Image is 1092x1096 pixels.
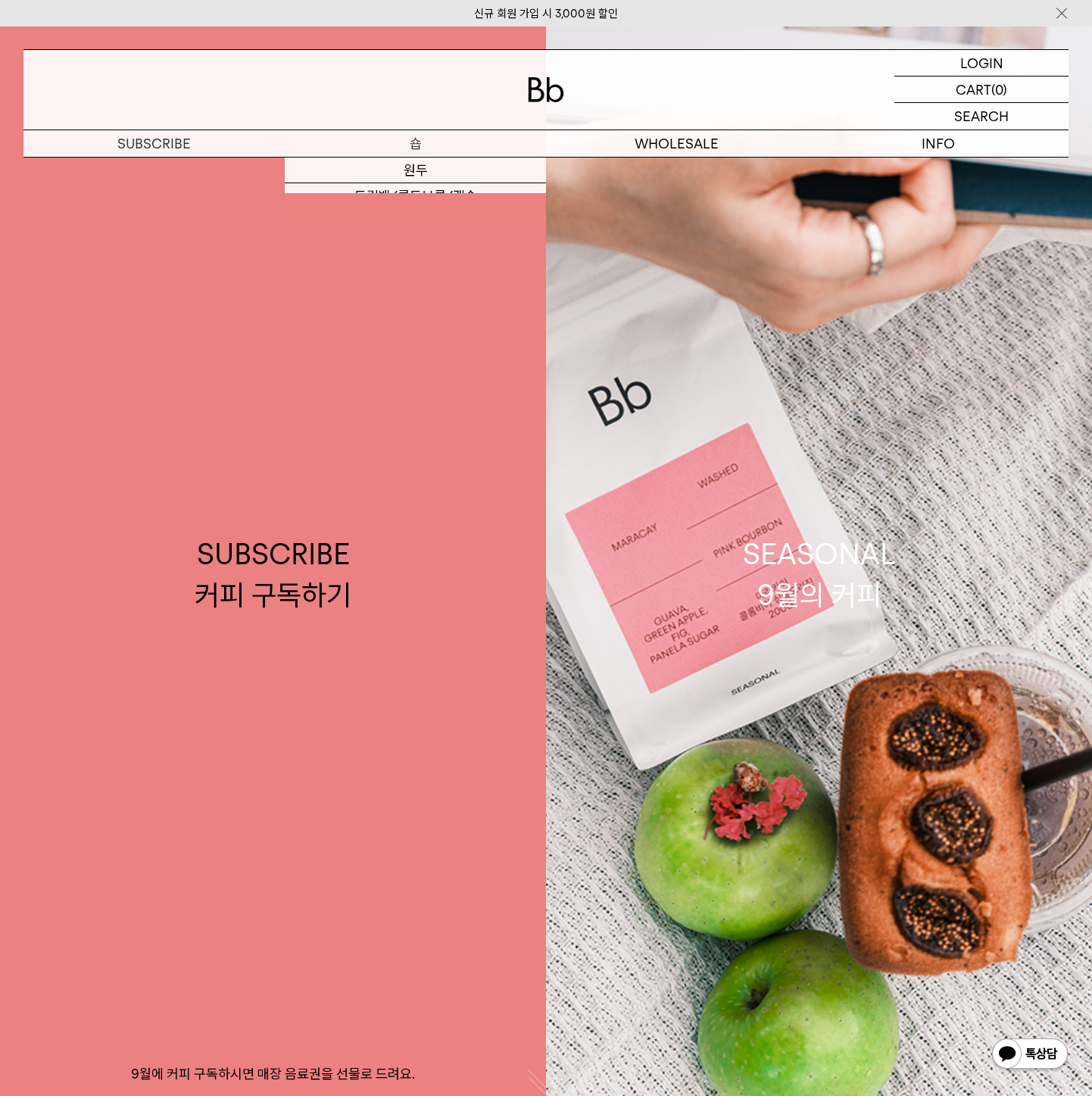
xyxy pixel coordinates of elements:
[285,183,546,209] a: 드립백/콜드브루/캡슐
[807,130,1069,157] p: INFO
[285,130,546,157] a: 숍
[195,534,351,614] div: SUBSCRIBE 커피 구독하기
[528,77,564,102] img: 로고
[23,130,285,157] a: SUBSCRIBE
[546,130,807,157] p: WHOLESALE
[474,7,618,20] a: 신규 회원 가입 시 3,000원 할인
[894,50,1069,77] a: LOGIN
[956,77,991,102] p: CART
[954,103,1009,130] p: SEARCH
[991,77,1007,102] p: (0)
[960,50,1003,76] p: LOGIN
[285,158,546,183] a: 원두
[743,534,896,614] div: SEASONAL 9월의 커피
[894,77,1069,103] a: CART (0)
[991,1037,1069,1073] img: 카카오톡 채널 1:1 채팅 버튼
